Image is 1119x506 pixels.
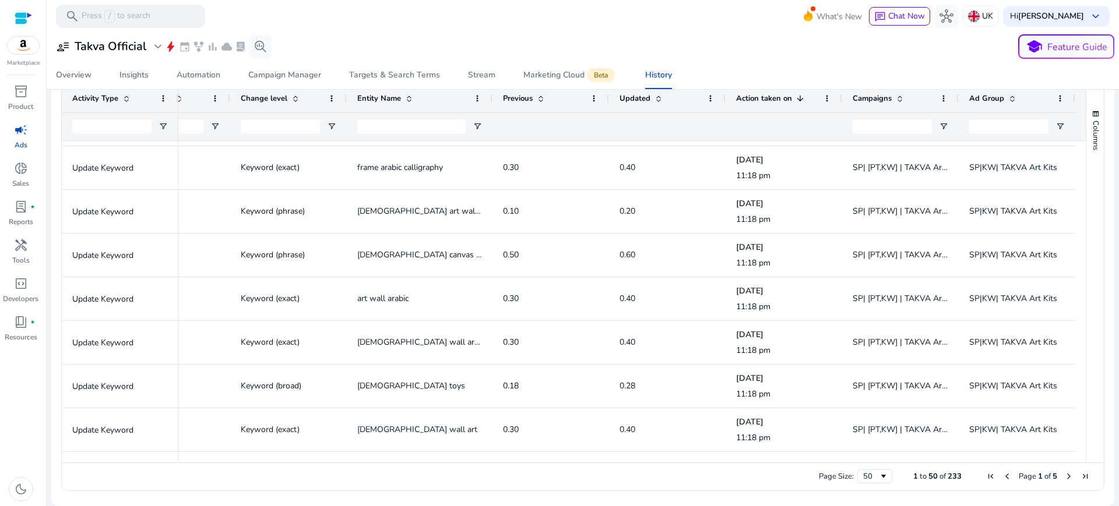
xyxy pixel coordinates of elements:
[874,11,886,23] span: chat
[939,122,948,131] button: Open Filter Menu
[853,337,957,348] span: SP| [PT,KW] | TAKVA Art Kit
[72,331,168,355] p: Update Keyword
[14,123,28,137] span: campaign
[1010,12,1084,20] p: Hi
[357,162,443,173] span: frame arabic calligraphy
[969,93,1004,104] span: Ad Group
[14,200,28,214] span: lab_profile
[241,424,300,435] span: Keyword (exact)
[587,68,615,82] span: Beta
[853,293,957,304] span: SP| [PT,KW] | TAKVA Art Kit
[503,93,533,104] span: Previous
[14,161,28,175] span: donut_small
[357,424,477,435] span: [DEMOGRAPHIC_DATA] wall art
[241,119,320,133] input: Change level Filter Input
[12,255,30,266] p: Tools
[853,206,957,217] span: SP| [PT,KW] | TAKVA Art Kit
[179,41,191,52] span: event
[249,35,272,58] button: search_insights
[75,40,146,54] h3: Takva Official
[357,206,499,217] span: [DEMOGRAPHIC_DATA] art wall decor
[56,40,70,54] span: user_attributes
[939,9,953,23] span: hub
[468,71,495,79] div: Stream
[15,140,27,150] p: Ads
[620,162,635,173] span: 0.40
[14,315,28,329] span: book_4
[65,9,79,23] span: search
[620,337,635,348] span: 0.40
[357,93,401,104] span: Entity Name
[1089,9,1103,23] span: keyboard_arrow_down
[736,257,832,269] p: 11:18 pm
[82,10,150,23] p: Press to search
[969,380,1057,391] span: SP|KW| TAKVA Art Kits
[853,380,957,391] span: SP| [PT,KW] | TAKVA Art Kit
[645,71,672,79] div: History
[241,337,300,348] span: Keyword (exact)
[119,71,149,79] div: Insights
[969,119,1048,133] input: Ad Group Filter Input
[12,178,29,189] p: Sales
[736,170,832,182] p: 11:18 pm
[241,206,305,217] span: Keyword (phrase)
[736,285,832,297] p: [DATE]
[72,418,168,442] p: Update Keyword
[1018,34,1114,59] button: schoolFeature Guide
[857,469,892,483] div: Page Size
[8,37,39,54] img: amazon.svg
[177,71,220,79] div: Automation
[853,93,892,104] span: Campaigns
[7,59,40,68] p: Marketplace
[620,424,635,435] span: 0.40
[1064,472,1074,481] div: Next Page
[523,70,617,80] div: Marketing Cloud
[969,249,1057,260] span: SP|KW| TAKVA Art Kits
[104,10,115,23] span: /
[473,122,482,131] button: Open Filter Menu
[503,249,519,260] span: 0.50
[56,71,92,79] div: Overview
[935,5,958,28] button: hub
[72,93,118,104] span: Activity Type
[1044,471,1051,482] span: of
[969,206,1057,217] span: SP|KW| TAKVA Art Kits
[30,320,35,324] span: fiber_manual_record
[503,337,519,348] span: 0.30
[503,206,519,217] span: 0.10
[920,471,927,482] span: to
[736,388,832,400] p: 11:18 pm
[1053,471,1057,482] span: 5
[503,162,519,173] span: 0.30
[1055,122,1065,131] button: Open Filter Menu
[72,287,168,311] p: Update Keyword
[1026,38,1043,55] span: school
[241,380,301,391] span: Keyword (broad)
[72,243,168,267] p: Update Keyword
[30,204,35,209] span: fiber_manual_record
[14,84,28,98] span: inventory_2
[9,217,33,227] p: Reports
[736,345,832,356] p: 11:18 pm
[1038,471,1043,482] span: 1
[736,301,832,313] p: 11:18 pm
[241,293,300,304] span: Keyword (exact)
[503,293,519,304] span: 0.30
[620,93,650,104] span: Updated
[888,10,925,22] span: Chat Now
[969,424,1057,435] span: SP|KW| TAKVA Art Kits
[357,380,465,391] span: [DEMOGRAPHIC_DATA] toys
[948,471,962,482] span: 233
[736,214,832,225] p: 11:18 pm
[165,41,177,52] span: bolt
[3,293,38,304] p: Developers
[982,6,993,26] p: UK
[503,424,519,435] span: 0.30
[1019,471,1036,482] span: Page
[349,71,440,79] div: Targets & Search Terms
[620,249,635,260] span: 0.60
[620,293,635,304] span: 0.40
[8,101,33,112] p: Product
[853,119,932,133] input: Campaigns Filter Input
[1090,121,1101,150] span: Columns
